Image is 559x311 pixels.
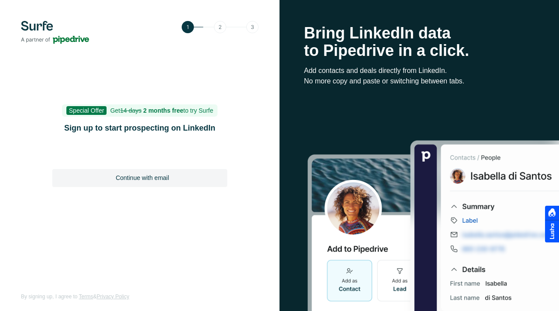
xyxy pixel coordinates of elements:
[48,145,231,165] iframe: Botón Iniciar sesión con Google
[143,107,183,114] b: 2 months free
[304,66,535,76] p: Add contacts and deals directly from LinkedIn.
[116,173,169,182] span: Continue with email
[66,106,107,115] span: Special Offer
[120,107,141,114] s: 14 days
[52,122,227,134] h1: Sign up to start prospecting on LinkedIn
[21,21,89,44] img: Surfe's logo
[21,294,77,300] span: By signing up, I agree to
[304,76,535,86] p: No more copy and paste or switching between tabs.
[97,294,129,300] a: Privacy Policy
[182,21,259,33] img: Step 1
[93,294,97,300] span: &
[304,24,535,59] h1: Bring LinkedIn data to Pipedrive in a click.
[110,107,213,114] span: Get to try Surfe
[79,294,93,300] a: Terms
[307,140,559,311] img: Surfe Stock Photo - Selling good vibes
